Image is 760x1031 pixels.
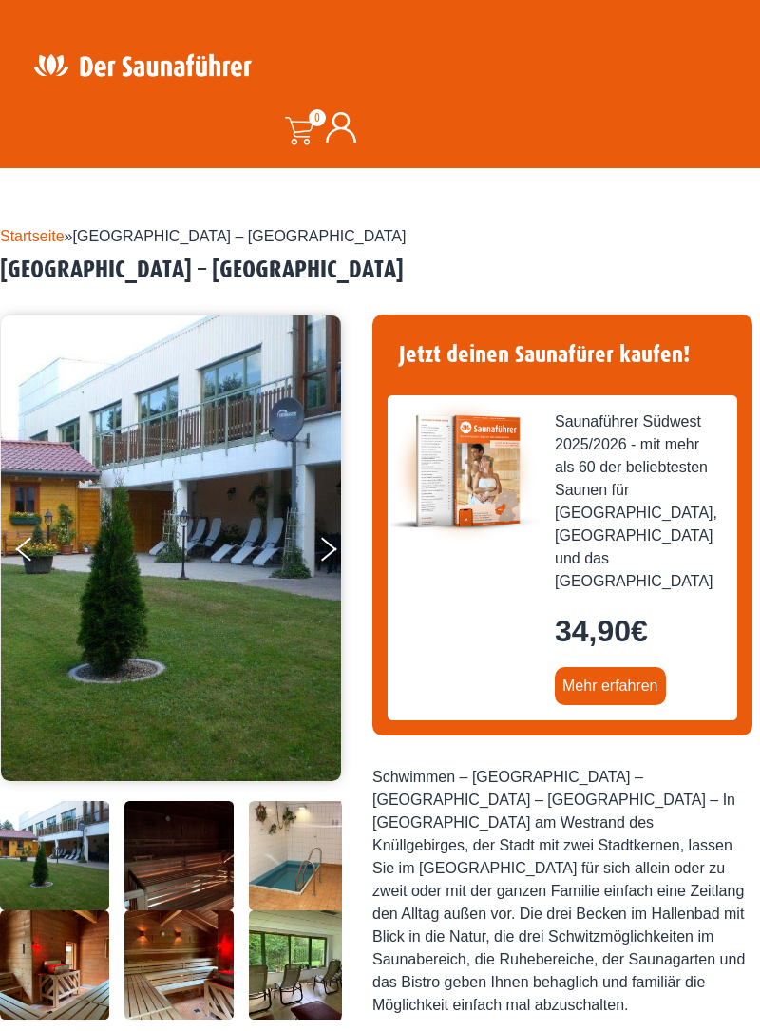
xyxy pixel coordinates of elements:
span: € [631,614,648,648]
button: Next [317,529,365,577]
bdi: 34,90 [555,614,648,648]
button: Previous [16,529,64,577]
span: [GEOGRAPHIC_DATA] – [GEOGRAPHIC_DATA] [73,228,407,244]
img: der-saunafuehrer-2025-suedwest.jpg [388,395,540,547]
a: Mehr erfahren [555,667,666,705]
span: 0 [309,109,326,126]
h4: Jetzt deinen Saunafürer kaufen! [388,330,737,380]
span: Saunaführer Südwest 2025/2026 - mit mehr als 60 der beliebtesten Saunen für [GEOGRAPHIC_DATA], [G... [555,410,722,593]
div: Schwimmen – [GEOGRAPHIC_DATA] – [GEOGRAPHIC_DATA] – [GEOGRAPHIC_DATA] – In [GEOGRAPHIC_DATA] am W... [372,766,752,1017]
